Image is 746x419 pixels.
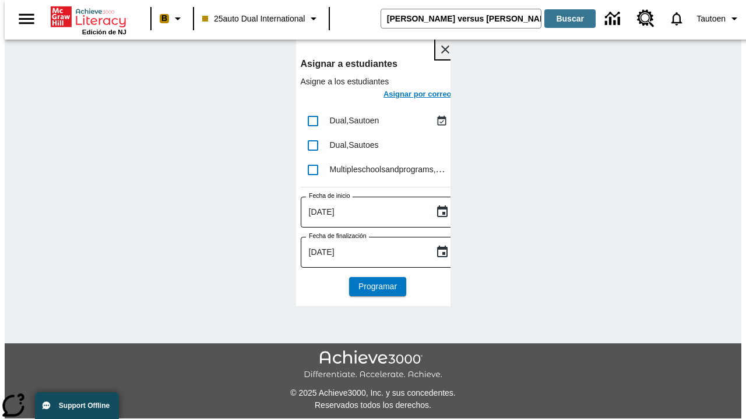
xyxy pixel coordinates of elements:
[330,116,379,125] span: Dual , Sautoen
[696,13,726,25] span: Tautoen
[35,392,119,419] button: Support Offline
[433,112,451,130] button: Asignado 16 sept al 16 sept
[349,277,406,296] button: Programar
[330,139,451,151] div: Dual, Sautoes
[161,11,167,26] span: B
[383,88,452,101] h6: Asignar por correo
[381,9,541,28] input: Buscar campo
[9,2,44,36] button: Abrir el menú lateral
[51,5,126,29] a: Portada
[309,191,350,200] label: Fecha de inicio
[598,3,630,35] a: Centro de información
[358,280,397,293] span: Programar
[309,232,367,240] label: Fecha de finalización
[301,56,455,72] h6: Asignar a estudiantes
[692,8,746,29] button: Perfil/Configuración
[301,237,426,268] input: DD-MMMM-YYYY
[431,240,454,264] button: Choose date, selected date is 16 sep 2025
[330,140,379,150] span: Dual , Sautoes
[330,115,433,127] div: Dual, Sautoen
[661,3,692,34] a: Notificaciones
[5,387,741,399] p: © 2025 Achieve3000, Inc. y sus concedentes.
[380,87,455,104] button: Asignar por correo
[544,9,596,28] button: Buscar
[301,197,426,228] input: DD-MMMM-YYYY
[304,350,442,380] img: Achieve3000 Differentiate Accelerate Achieve
[202,13,305,25] span: 25auto Dual International
[431,200,454,223] button: Choose date, selected date is 16 sep 2025
[296,35,451,306] div: lesson details
[301,76,455,87] p: Asigne a los estudiantes
[82,29,126,35] span: Edición de NJ
[330,164,451,176] div: Multipleschoolsandprograms, Sautoen
[155,8,189,29] button: Boost El color de la clase es melocotón. Cambiar el color de la clase.
[198,8,325,29] button: Clase: 25auto Dual International, Selecciona una clase
[630,3,661,34] a: Centro de recursos, Se abrirá en una pestaña nueva.
[5,399,741,411] p: Reservados todos los derechos.
[59,402,110,410] span: Support Offline
[435,40,455,59] button: Cerrar
[330,164,466,174] span: Multipleschoolsandprograms , Sautoen
[51,4,126,35] div: Portada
